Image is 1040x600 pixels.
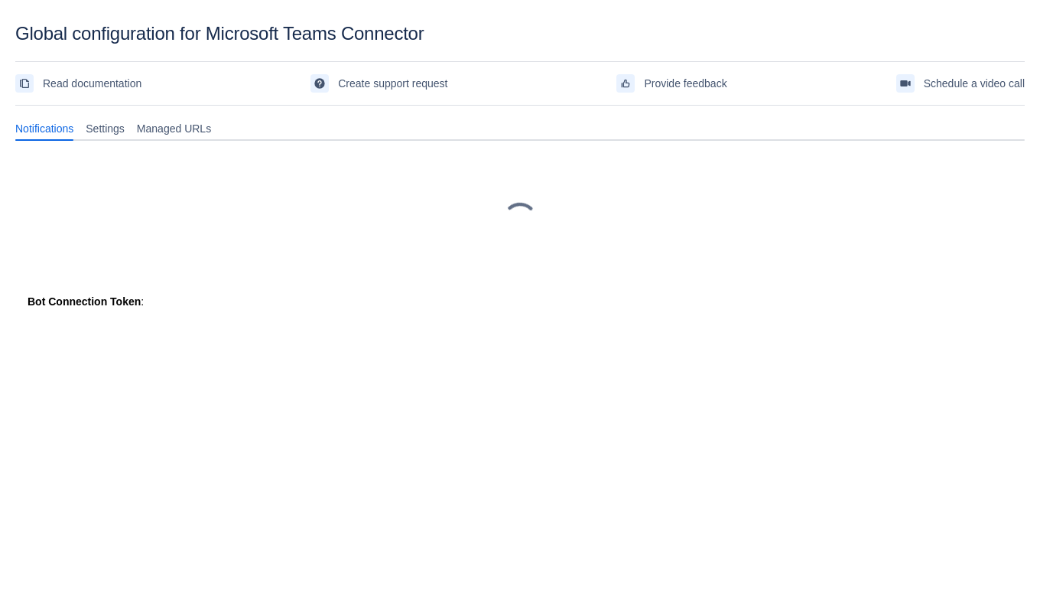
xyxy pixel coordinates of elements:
[28,295,141,308] strong: Bot Connection Token
[644,71,726,96] span: Provide feedback
[899,77,912,90] span: videoCall
[18,77,31,90] span: documentation
[28,294,1012,309] div: :
[338,71,447,96] span: Create support request
[43,71,141,96] span: Read documentation
[15,71,141,96] a: Read documentation
[924,71,1025,96] span: Schedule a video call
[15,121,73,136] span: Notifications
[137,121,211,136] span: Managed URLs
[15,23,1025,44] div: Global configuration for Microsoft Teams Connector
[86,121,125,136] span: Settings
[314,77,326,90] span: support
[310,71,447,96] a: Create support request
[896,71,1025,96] a: Schedule a video call
[616,71,726,96] a: Provide feedback
[619,77,632,90] span: feedback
